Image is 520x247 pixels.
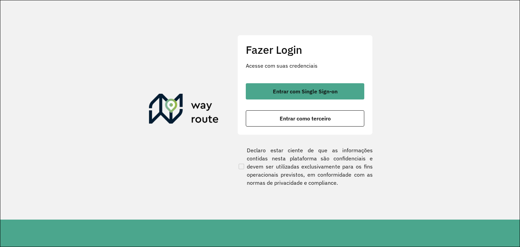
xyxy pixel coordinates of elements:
img: Roteirizador AmbevTech [149,94,219,126]
h2: Fazer Login [246,43,364,56]
span: Entrar com Single Sign-on [273,89,338,94]
label: Declaro estar ciente de que as informações contidas nesta plataforma são confidenciais e devem se... [237,146,373,187]
span: Entrar como terceiro [280,116,331,121]
button: button [246,83,364,99]
p: Acesse com suas credenciais [246,62,364,70]
button: button [246,110,364,127]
